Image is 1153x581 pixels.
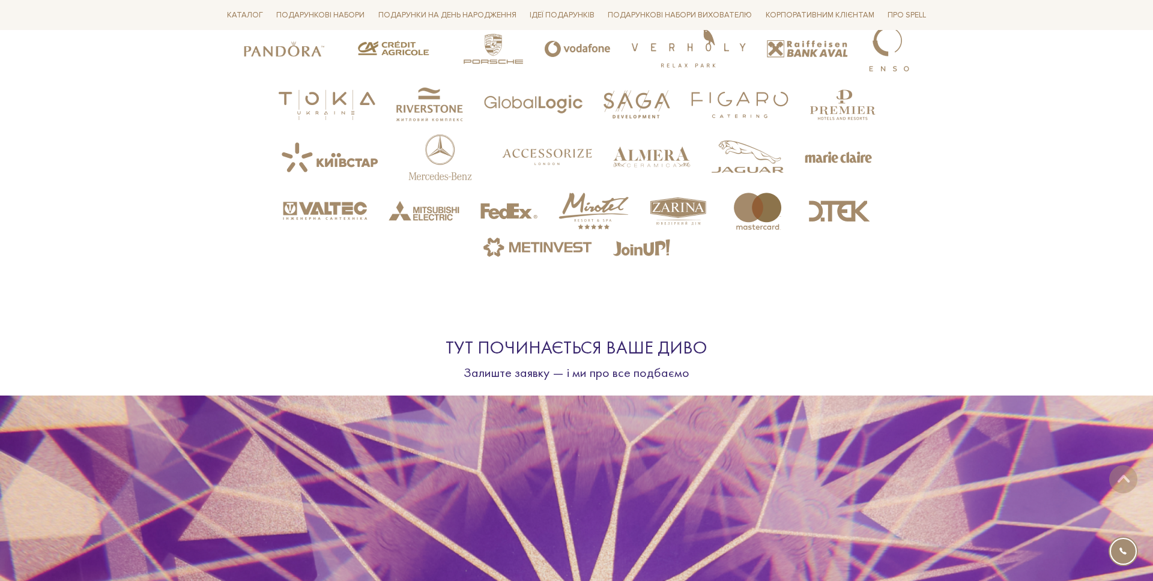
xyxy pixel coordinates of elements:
a: Подарункові набори [271,6,369,25]
p: Залиште заявку — і ми про все подбаємо [300,364,853,381]
a: Подарунки на День народження [374,6,521,25]
a: Ідеї подарунків [525,6,599,25]
a: Корпоративним клієнтам [761,5,879,25]
div: Тут починається ваше диво [300,336,853,360]
a: Подарункові набори вихователю [603,5,757,25]
a: Про Spell [883,6,931,25]
a: Каталог [222,6,268,25]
